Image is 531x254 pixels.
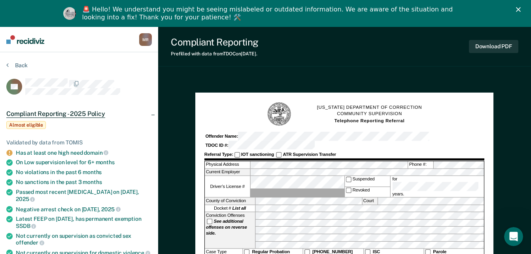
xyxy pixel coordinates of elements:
div: Close [516,7,524,12]
div: Compliant Reporting [171,36,259,48]
span: months [96,159,115,165]
span: 2025 [16,196,35,202]
div: Latest FEEP on [DATE], has permanent exemption [16,216,152,229]
img: Profile image for Kim [63,7,76,20]
div: Not currently on supervision as convicted sex [16,233,152,246]
button: Download PDF [469,40,518,53]
input: Revoked [346,187,351,193]
label: Revoked [345,187,390,197]
img: TN Seal [267,102,292,127]
label: Phone #: [408,161,433,168]
strong: ATR Supervision Transfer [283,152,336,157]
strong: See additional offenses on reverse side. [206,219,247,236]
div: On Low supervision level for 6+ [16,159,152,166]
div: Conviction Offenses [205,212,255,248]
div: Passed most recent [MEDICAL_DATA] on [DATE], [16,189,152,202]
div: No sanctions in the past 3 [16,179,152,186]
span: Compliant Reporting - 2025 Policy [6,110,105,118]
div: 🚨 Hello! We understand you might be seeing mislabeled or outdated information. We are aware of th... [82,6,455,21]
label: for years. [391,176,483,197]
h1: [US_STATE] DEPARTMENT OF CORRECTION COMMUNITY SUPERVISION [317,104,422,124]
div: Prefilled with data from TDOC on [DATE] . [171,51,259,57]
span: Almost eligible [6,121,46,129]
img: Recidiviz [6,35,44,44]
label: County of Conviction [205,197,255,204]
input: See additional offenses on reverse side. [207,219,212,224]
span: 2025 [101,206,120,212]
div: Validated by data from TOMIS [6,139,152,146]
label: Court [362,197,377,204]
div: M R [139,33,152,46]
strong: Offender Name: [206,134,238,139]
input: for years. [393,182,479,191]
strong: Telephone Reporting Referral [334,118,405,123]
button: MR [139,33,152,46]
button: Back [6,62,28,69]
div: Has at least one high need domain [16,149,152,156]
input: Suspended [346,176,351,182]
strong: IOT sanctioning [241,152,274,157]
label: Suspended [345,176,390,186]
label: Current Employer [205,169,250,176]
div: Negative arrest check on [DATE], [16,206,152,213]
strong: Referral Type: [204,152,233,157]
strong: List all [232,206,246,211]
iframe: Intercom live chat [504,227,523,246]
span: months [83,169,102,175]
input: ATR Supervision Transfer [276,152,282,157]
label: Driver’s License # [205,176,250,197]
div: No violations in the past 6 [16,169,152,176]
label: Physical Address [205,161,250,168]
strong: TDOC ID #: [206,143,229,148]
span: months [83,179,102,185]
span: SSDB [16,223,36,229]
span: offender [16,239,44,246]
input: IOT sanctioning [234,152,240,157]
span: Docket # [214,205,246,211]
